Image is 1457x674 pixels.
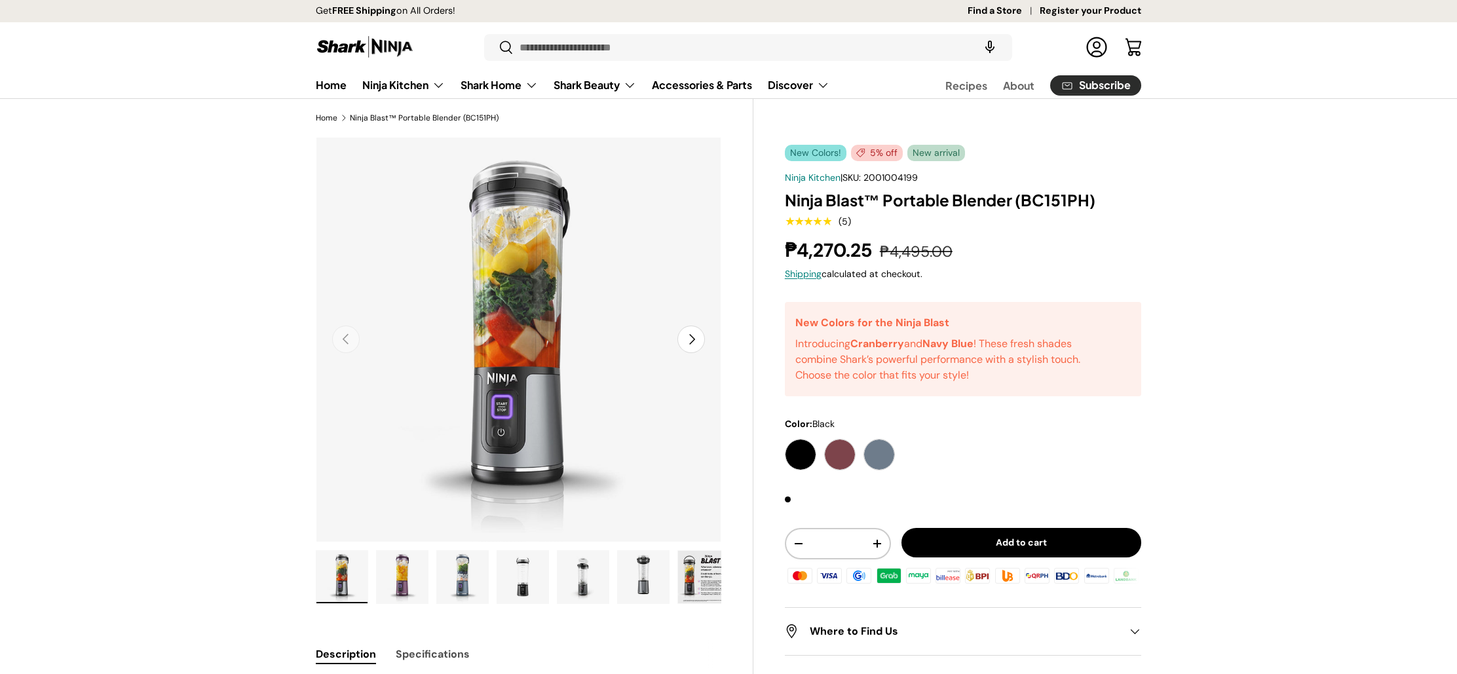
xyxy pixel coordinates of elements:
[316,72,347,98] a: Home
[396,639,470,669] button: Specifications
[377,551,428,603] img: Ninja Blast™ Portable Blender (BC151PH)
[934,566,962,586] img: billease
[839,217,851,227] div: (5)
[1003,73,1034,98] a: About
[812,418,835,430] span: Black
[316,639,376,669] button: Description
[497,551,548,603] img: ninja-blast-portable-blender-black-without-sample-content-front-view-sharkninja-philippines
[968,4,1040,18] a: Find a Store
[316,137,721,608] media-gallery: Gallery Viewer
[558,551,609,603] img: ninja-blast-portable-blender-black-without-sample-content-open-lid-left-side-view-sharkninja-phil...
[1079,80,1131,90] span: Subscribe
[1040,4,1141,18] a: Register your Product
[1082,566,1110,586] img: metrobank
[1050,75,1141,96] a: Subscribe
[785,190,1141,210] h1: Ninja Blast™ Portable Blender (BC151PH)
[963,566,992,586] img: bpi
[901,528,1141,557] button: Add to cart
[1052,566,1081,586] img: bdo
[907,145,965,161] span: New arrival
[785,172,841,183] a: Ninja Kitchen
[316,551,368,603] img: ninja-blast-portable-blender-black-left-side-view-sharkninja-philippines
[993,566,1022,586] img: ubp
[841,172,918,183] span: |
[844,566,873,586] img: gcash
[850,337,904,350] strong: Cranberry
[785,566,814,586] img: master
[1023,566,1051,586] img: qrph
[875,566,903,586] img: grabpay
[785,624,1120,639] h2: Where to Find Us
[618,551,669,603] img: ninja-blast-portable-blender-black-without-sample-content-back-view-sharkninja-philippines
[652,72,752,98] a: Accessories & Parts
[362,72,445,98] a: Ninja Kitchen
[851,145,903,161] span: 5% off
[768,72,829,98] a: Discover
[350,114,499,122] a: Ninja Blast™ Portable Blender (BC151PH)
[461,72,538,98] a: Shark Home
[785,608,1141,655] summary: Where to Find Us
[945,73,987,98] a: Recipes
[795,316,949,329] strong: New Colors for the Ninja Blast
[815,566,844,586] img: visa
[316,34,414,60] img: Shark Ninja Philippines
[1112,566,1141,586] img: landbank
[863,172,918,183] span: 2001004199
[316,114,337,122] a: Home
[437,551,488,603] img: Ninja Blast™ Portable Blender (BC151PH)
[316,112,753,124] nav: Breadcrumbs
[332,5,396,16] strong: FREE Shipping
[354,72,453,98] summary: Ninja Kitchen
[554,72,636,98] a: Shark Beauty
[678,551,729,603] img: ninja-blast-portable-blender-black-infographic-sharkninja-philippines
[785,238,875,263] strong: ₱4,270.25
[785,417,835,431] legend: Color:
[842,172,861,183] span: SKU:
[760,72,837,98] summary: Discover
[785,267,1141,281] div: calculated at checkout.
[785,215,831,228] span: ★★★★★
[922,337,974,350] strong: Navy Blue
[453,72,546,98] summary: Shark Home
[795,336,1112,383] p: Introducing and ! These fresh shades combine Shark’s powerful performance with a stylish touch. C...
[904,566,933,586] img: maya
[546,72,644,98] summary: Shark Beauty
[969,33,1011,62] speech-search-button: Search by voice
[914,72,1141,98] nav: Secondary
[316,72,829,98] nav: Primary
[316,4,455,18] p: Get on All Orders!
[785,215,831,227] div: 5.0 out of 5.0 stars
[785,268,822,280] a: Shipping
[880,242,953,261] s: ₱4,495.00
[785,145,846,161] span: New Colors!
